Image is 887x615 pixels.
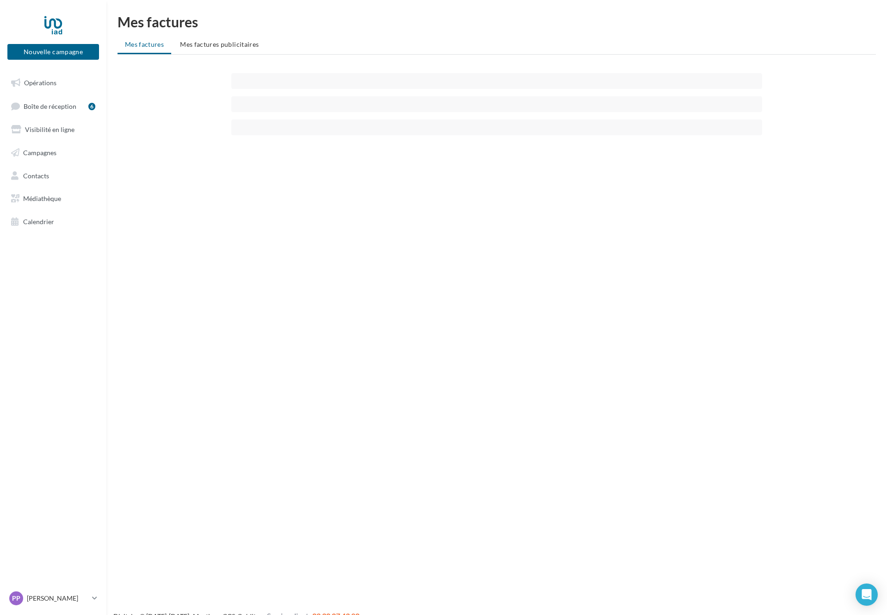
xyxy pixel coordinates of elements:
span: Campagnes [23,149,56,157]
p: [PERSON_NAME] [27,594,88,603]
span: Boîte de réception [24,102,76,110]
span: Visibilité en ligne [25,126,74,133]
button: Nouvelle campagne [7,44,99,60]
span: PP [12,594,20,603]
a: Boîte de réception6 [6,96,101,116]
div: 6 [88,103,95,110]
span: Contacts [23,171,49,179]
a: Visibilité en ligne [6,120,101,139]
span: Opérations [24,79,56,87]
a: Opérations [6,73,101,93]
span: Calendrier [23,218,54,226]
a: PP [PERSON_NAME] [7,590,99,607]
a: Médiathèque [6,189,101,208]
div: Open Intercom Messenger [856,584,878,606]
a: Campagnes [6,143,101,163]
a: Contacts [6,166,101,186]
h1: Mes factures [118,15,876,29]
span: Mes factures publicitaires [180,40,259,48]
a: Calendrier [6,212,101,232]
span: Médiathèque [23,195,61,202]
